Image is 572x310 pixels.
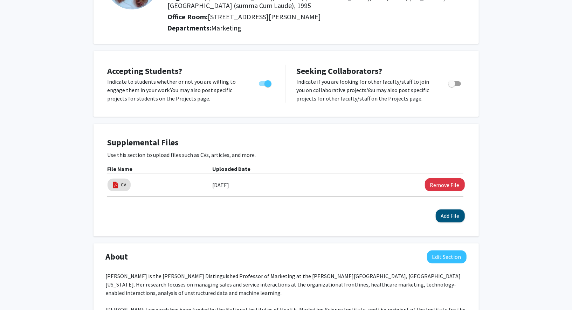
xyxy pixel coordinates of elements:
div: Toggle [446,77,465,88]
a: CV [121,181,126,188]
b: Uploaded Date [213,165,251,172]
div: Toggle [256,77,275,88]
p: Indicate if you are looking for other faculty/staff to join you on collaborative projects. You ma... [297,77,435,103]
label: [DATE] [213,179,229,191]
p: Indicate to students whether or not you are willing to engage them in your work. You may also pos... [108,77,246,103]
img: pdf_icon.png [112,181,119,189]
span: [STREET_ADDRESS][PERSON_NAME] [208,12,321,21]
button: Add File [436,209,465,222]
button: Remove CV File [425,178,465,191]
p: Use this section to upload files such as CVs, articles, and more. [108,151,465,159]
button: Edit About [427,250,467,263]
span: Accepting Students? [108,66,182,76]
b: File Name [108,165,133,172]
span: Seeking Collaborators? [297,66,383,76]
h4: Supplemental Files [108,138,465,148]
h2: Office Room: [167,13,466,21]
span: About [106,250,128,263]
iframe: Chat [5,278,30,305]
h2: Departments: [162,24,471,32]
span: Marketing [211,23,241,32]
